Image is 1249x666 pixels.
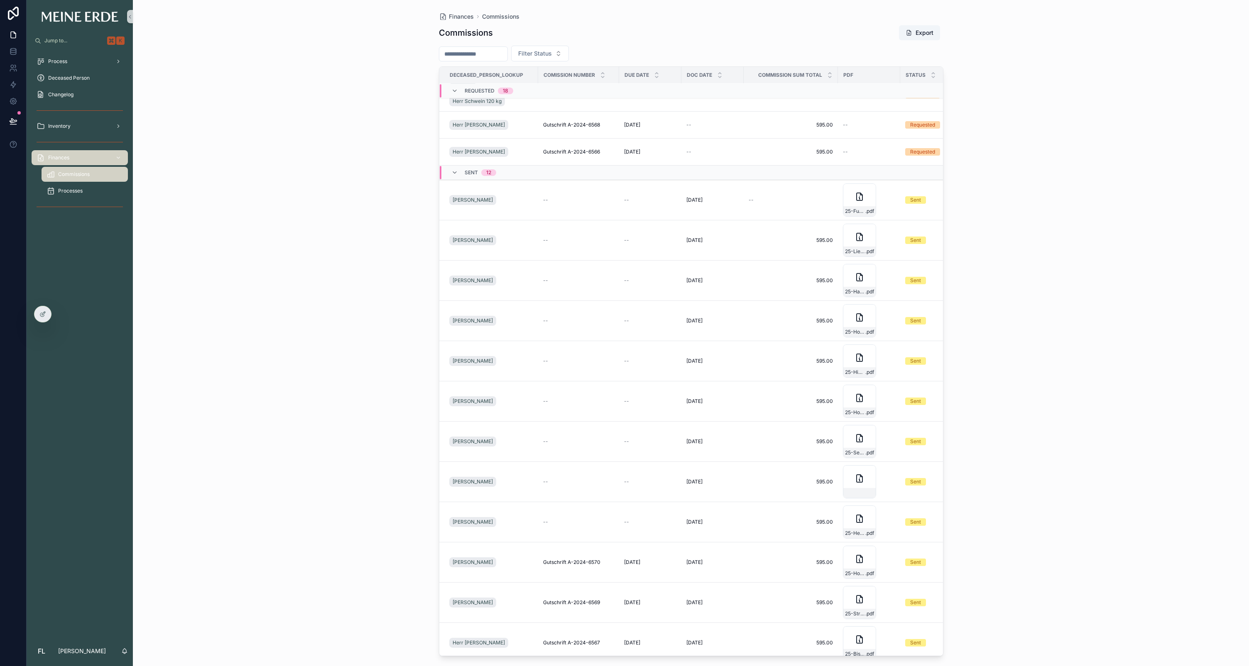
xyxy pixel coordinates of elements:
span: .pdf [865,651,874,657]
a: -- [843,149,895,155]
a: [DATE] [686,519,739,525]
span: [PERSON_NAME] [453,478,493,485]
a: Sent [905,518,958,526]
span: K [117,37,124,44]
span: [DATE] [686,478,703,485]
a: -- [543,438,614,445]
span: 25-Hauser-SH-001-ProvionsÃ¼bersicht [845,288,865,295]
a: 25-Hopster-NW-001-ProvionsÃ¼bersicht.pdf [843,546,895,579]
a: Herr [PERSON_NAME] [449,118,533,132]
span: [PERSON_NAME] [453,317,493,324]
a: 595.00 [749,358,833,364]
span: [DATE] [624,122,640,128]
a: 595.00 [749,599,833,606]
a: 595.00 [749,277,833,284]
a: Herr [PERSON_NAME] [449,147,508,157]
a: 25-Hauser-SH-001-ProvionsÃ¼bersicht.pdf [843,264,895,297]
span: Processes [58,188,83,194]
div: Requested [910,148,935,156]
a: [DATE] [624,149,676,155]
span: 25-Hovorka-SH-001-ProvionsÃ¼bersicht [845,409,865,416]
span: -- [543,317,548,324]
span: -- [686,122,691,128]
span: [DATE] [624,599,640,606]
span: [PERSON_NAME] [453,398,493,405]
span: -- [624,197,629,203]
a: 25-Hennig-MV-001-ProvionsÃ¼bersicht.pdf [843,505,895,539]
span: Pdf [843,72,853,78]
a: -- [686,149,739,155]
a: Gutschrift A-2024-6566 [543,149,614,155]
div: Sent [910,639,921,646]
span: Comission number [544,72,595,78]
a: -- [843,122,895,128]
a: -- [624,277,676,284]
span: -- [624,237,629,244]
a: -- [624,237,676,244]
a: 595.00 [749,478,833,485]
a: Gutschrift A-2024-6568 [543,122,614,128]
a: Deceased Person [32,71,128,85]
span: Commissions [58,171,90,178]
span: [DATE] [686,639,703,646]
a: Sent [905,438,958,445]
span: [DATE] [624,559,640,566]
div: Sent [910,518,921,526]
span: [PERSON_NAME] [453,237,493,244]
p: [PERSON_NAME] [58,647,106,655]
span: 25-Hopster-NW-001-ProvionsÃ¼bersicht [845,570,865,577]
a: 595.00 [749,438,833,445]
span: .pdf [865,248,874,255]
span: 25-Hovorka-SH-002-ProvionsÃ¼bersicht [845,329,865,335]
a: -- [543,519,614,525]
span: [DATE] [686,599,703,606]
button: Export [899,25,940,40]
a: [DATE] [686,277,739,284]
div: Sent [910,398,921,405]
span: -- [543,478,548,485]
a: Process [32,54,128,69]
span: 25-Himmels-SH-001-ProvionsÃ¼bersicht [845,369,865,376]
span: Herr Schwein 120 kg [453,98,502,105]
a: Requested [905,121,958,129]
a: [DATE] [624,122,676,128]
a: Sent [905,398,958,405]
a: 25-Himmels-SH-001-ProvionsÃ¼bersicht.pdf [843,344,895,378]
a: [PERSON_NAME] [449,515,533,529]
span: Requested [465,88,495,94]
a: 25-Funeria-BE-001-ProvionsÃ¼bersicht.pdf [843,183,895,217]
a: -- [624,197,676,203]
span: .pdf [865,329,874,335]
span: -- [543,519,548,525]
span: [DATE] [686,438,703,445]
a: Sent [905,237,958,244]
a: Sent [905,478,958,485]
div: 18 [503,88,508,94]
a: 25-Hovorka-SH-001-ProvionsÃ¼bersicht.pdf [843,385,895,418]
span: Status [906,72,926,78]
div: Sent [910,559,921,566]
span: Gutschrift A-2024-6566 [543,149,600,155]
span: 595.00 [749,122,833,128]
span: -- [624,358,629,364]
span: 595.00 [749,149,833,155]
span: Deceased Person [48,75,90,81]
a: [PERSON_NAME] [449,477,496,487]
a: Inventory [32,119,128,134]
a: -- [624,519,676,525]
span: [DATE] [686,317,703,324]
div: Sent [910,357,921,365]
a: Processes [42,183,128,198]
a: 595.00 [749,519,833,525]
a: Gutschrift A-2024-6567 [543,639,614,646]
span: -- [686,149,691,155]
a: -- [543,197,614,203]
span: Changelog [48,91,73,98]
a: [DATE] [686,599,739,606]
a: 25-Hovorka-SH-002-ProvionsÃ¼bersicht.pdf [843,304,895,337]
a: [DATE] [624,599,676,606]
a: -- [686,122,739,128]
a: Sent [905,277,958,284]
button: Select Button [511,46,569,61]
